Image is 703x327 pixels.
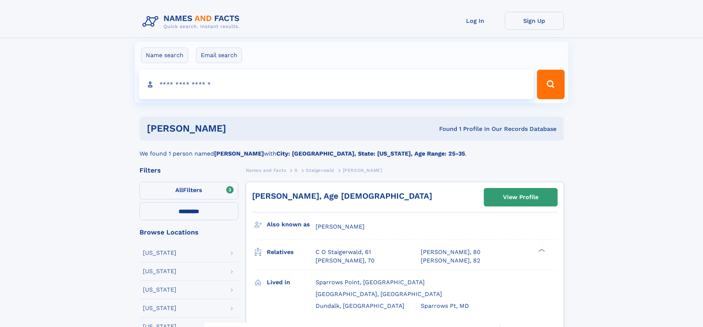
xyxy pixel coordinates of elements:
[537,248,545,253] div: ❯
[332,125,556,133] div: Found 1 Profile In Our Records Database
[139,182,238,199] label: Filters
[267,276,316,289] h3: Lived in
[246,166,286,175] a: Names and Facts
[306,166,334,175] a: Staigerwald
[343,168,382,173] span: [PERSON_NAME]
[421,248,480,256] a: [PERSON_NAME], 80
[294,166,298,175] a: S
[316,291,442,298] span: [GEOGRAPHIC_DATA], [GEOGRAPHIC_DATA]
[143,305,176,311] div: [US_STATE]
[505,12,564,30] a: Sign Up
[294,168,298,173] span: S
[139,70,534,99] input: search input
[139,12,246,32] img: Logo Names and Facts
[175,187,183,194] span: All
[139,140,564,158] div: We found 1 person named with .
[143,287,176,293] div: [US_STATE]
[143,250,176,256] div: [US_STATE]
[147,124,333,133] h1: [PERSON_NAME]
[446,12,505,30] a: Log In
[316,248,371,256] a: C O Staigerwald, 61
[484,188,557,206] a: View Profile
[316,279,425,286] span: Sparrows Point, [GEOGRAPHIC_DATA]
[143,268,176,274] div: [US_STATE]
[306,168,334,173] span: Staigerwald
[316,223,365,230] span: [PERSON_NAME]
[267,246,316,258] h3: Relatives
[421,257,480,265] a: [PERSON_NAME], 82
[316,257,375,265] a: [PERSON_NAME], 70
[139,167,238,174] div: Filters
[316,302,404,309] span: Dundalk, [GEOGRAPHIC_DATA]
[252,191,432,201] a: [PERSON_NAME], Age [DEMOGRAPHIC_DATA]
[267,218,316,231] h3: Also known as
[276,150,465,157] b: City: [GEOGRAPHIC_DATA], State: [US_STATE], Age Range: 25-35
[537,70,564,99] button: Search Button
[196,48,242,63] label: Email search
[503,189,538,206] div: View Profile
[214,150,264,157] b: [PERSON_NAME]
[141,48,188,63] label: Name search
[139,229,238,236] div: Browse Locations
[421,302,469,309] span: Sparrows Pt, MD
